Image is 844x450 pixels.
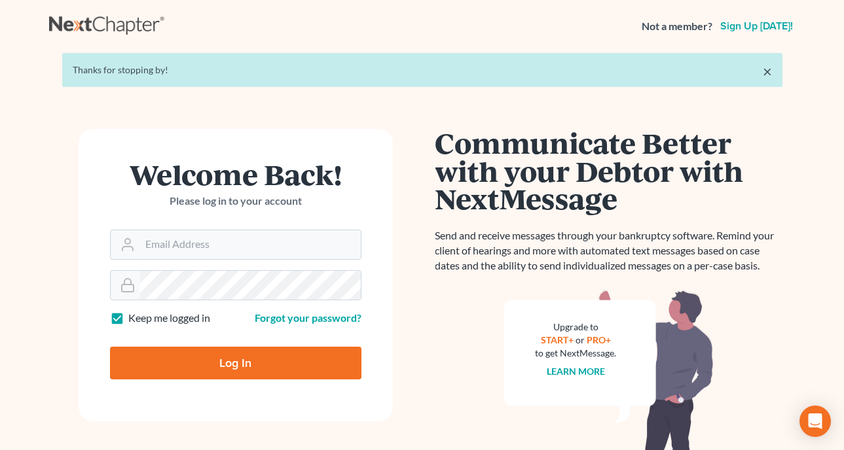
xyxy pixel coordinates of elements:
p: Please log in to your account [110,194,361,209]
a: PRO+ [587,334,611,345]
div: Open Intercom Messenger [799,406,831,437]
p: Send and receive messages through your bankruptcy software. Remind your client of hearings and mo... [435,228,782,273]
div: Upgrade to [536,320,617,334]
h1: Communicate Better with your Debtor with NextMessage [435,129,782,213]
input: Log In [110,347,361,379]
input: Email Address [140,230,361,259]
h1: Welcome Back! [110,160,361,188]
a: × [763,63,772,79]
div: Thanks for stopping by! [73,63,772,77]
a: START+ [541,334,574,345]
strong: Not a member? [642,19,712,34]
div: to get NextMessage. [536,347,617,360]
label: Keep me logged in [128,311,210,326]
a: Sign up [DATE]! [718,21,796,31]
span: or [576,334,585,345]
a: Forgot your password? [255,311,361,324]
a: Learn more [547,366,605,377]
